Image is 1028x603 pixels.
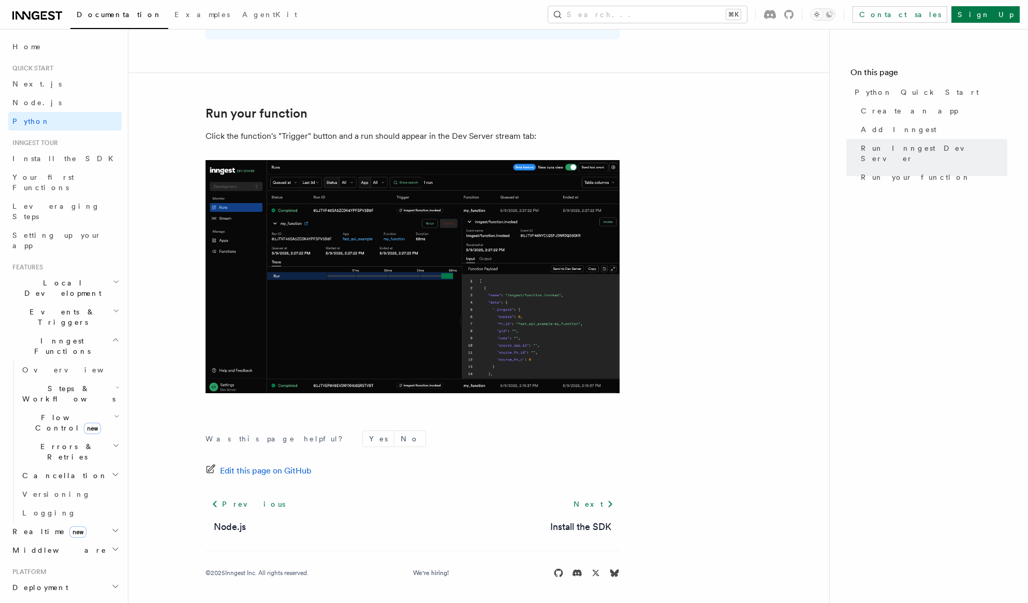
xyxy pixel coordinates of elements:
[242,10,297,19] span: AgentKit
[12,41,41,52] span: Home
[174,10,230,19] span: Examples
[168,3,236,28] a: Examples
[70,3,168,29] a: Documentation
[8,197,122,226] a: Leveraging Steps
[8,582,68,593] span: Deployment
[8,568,47,576] span: Platform
[8,37,122,56] a: Home
[12,80,62,88] span: Next.js
[22,490,91,498] span: Versioning
[18,383,115,404] span: Steps & Workflows
[22,509,76,517] span: Logging
[12,98,62,107] span: Node.js
[18,441,112,462] span: Errors & Retries
[861,143,1007,164] span: Run Inngest Dev Server
[205,129,620,143] p: Click the function's "Trigger" button and a run should appear in the Dev Server stream tab:
[853,6,947,23] a: Contact sales
[214,520,246,534] a: Node.js
[205,495,291,513] a: Previous
[861,106,958,116] span: Create an app
[726,9,741,20] kbd: ⌘K
[18,412,114,433] span: Flow Control
[18,466,122,485] button: Cancellation
[18,485,122,504] a: Versioning
[12,202,100,221] span: Leveraging Steps
[855,87,979,97] span: Python Quick Start
[8,307,113,327] span: Events & Triggers
[363,431,394,447] button: Yes
[8,149,122,168] a: Install the SDK
[12,173,74,192] span: Your first Functions
[811,8,835,21] button: Toggle dark mode
[8,332,122,361] button: Inngest Functions
[8,526,86,537] span: Realtime
[12,154,120,163] span: Install the SDK
[8,336,112,356] span: Inngest Functions
[8,168,122,197] a: Your first Functions
[861,172,971,182] span: Run your function
[8,263,43,271] span: Features
[857,139,1007,168] a: Run Inngest Dev Server
[8,278,113,298] span: Local Development
[8,93,122,112] a: Node.js
[8,522,122,541] button: Realtimenew
[850,66,1007,83] h4: On this page
[8,274,122,303] button: Local Development
[12,117,50,125] span: Python
[18,361,122,379] a: Overview
[8,545,107,555] span: Middleware
[850,83,1007,102] a: Python Quick Start
[205,106,307,121] a: Run your function
[18,437,122,466] button: Errors & Retries
[12,231,101,250] span: Setting up your app
[8,75,122,93] a: Next.js
[8,64,53,73] span: Quick start
[8,361,122,522] div: Inngest Functions
[18,504,122,522] a: Logging
[18,408,122,437] button: Flow Controlnew
[8,541,122,559] button: Middleware
[18,379,122,408] button: Steps & Workflows
[8,112,122,131] a: Python
[205,569,309,577] div: © 2025 Inngest Inc. All rights reserved.
[548,6,747,23] button: Search...⌘K
[8,303,122,332] button: Events & Triggers
[22,366,129,374] span: Overview
[550,520,611,534] a: Install the SDK
[84,423,101,434] span: new
[413,569,449,577] a: We're hiring!
[857,168,1007,186] a: Run your function
[205,160,620,393] img: quick-start-run.png
[205,434,350,444] p: Was this page helpful?
[205,464,312,478] a: Edit this page on GitHub
[69,526,86,538] span: new
[8,226,122,255] a: Setting up your app
[861,124,936,135] span: Add Inngest
[951,6,1020,23] a: Sign Up
[857,120,1007,139] a: Add Inngest
[18,470,108,481] span: Cancellation
[220,464,312,478] span: Edit this page on GitHub
[394,431,425,447] button: No
[8,578,122,597] button: Deployment
[77,10,162,19] span: Documentation
[857,102,1007,120] a: Create an app
[236,3,303,28] a: AgentKit
[8,139,58,147] span: Inngest tour
[567,495,620,513] a: Next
